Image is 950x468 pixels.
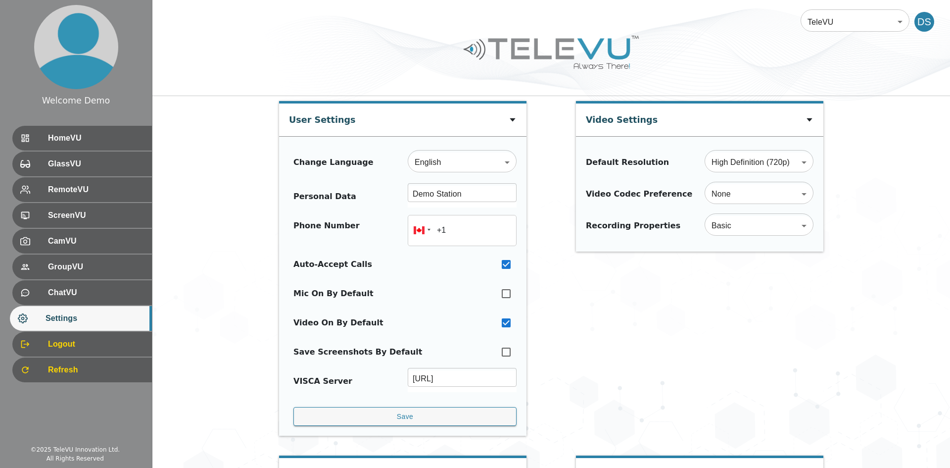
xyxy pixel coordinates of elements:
span: Logout [48,338,144,350]
div: GroupVU [12,255,152,279]
div: Auto-Accept Calls [293,259,372,270]
div: Canada: + 1 [408,215,433,246]
div: Video Settings [586,104,658,131]
img: profile.png [34,5,118,89]
div: © 2025 TeleVU Innovation Ltd. [30,445,120,454]
span: ScreenVU [48,209,144,221]
div: HomeVU [12,126,152,151]
span: Refresh [48,364,144,376]
span: Settings [46,312,144,324]
div: User Settings [289,104,356,131]
div: Settings [10,306,152,331]
div: Welcome Demo [42,94,110,107]
div: English [408,149,517,176]
input: 1 (702) 123-4567 [408,215,517,246]
div: Logout [12,332,152,357]
div: All Rights Reserved [47,454,104,463]
span: ChatVU [48,287,144,299]
div: Refresh [12,358,152,382]
span: RemoteVU [48,184,144,196]
div: None [705,180,813,208]
div: ScreenVU [12,203,152,228]
div: VISCA Server [293,375,352,387]
div: Default Resolution [586,156,669,168]
div: Personal Data [293,191,356,203]
div: GlassVU [12,152,152,176]
div: Change Language [293,156,374,168]
div: Recording Properties [586,220,680,232]
div: CamVU [12,229,152,254]
span: GroupVU [48,261,144,273]
button: Save [293,407,517,426]
span: GlassVU [48,158,144,170]
div: Video On By Default [293,317,383,329]
div: DS [914,12,934,32]
span: HomeVU [48,132,144,144]
div: Phone Number [293,220,360,241]
img: Logo [462,32,640,73]
div: TeleVU [801,8,909,36]
div: Video Codec Preference [586,188,692,200]
div: ChatVU [12,280,152,305]
div: Mic On By Default [293,288,374,300]
div: Basic [705,212,813,240]
div: High Definition (720p) [705,149,813,176]
span: CamVU [48,235,144,247]
div: RemoteVU [12,177,152,202]
div: Save Screenshots By Default [293,346,422,358]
